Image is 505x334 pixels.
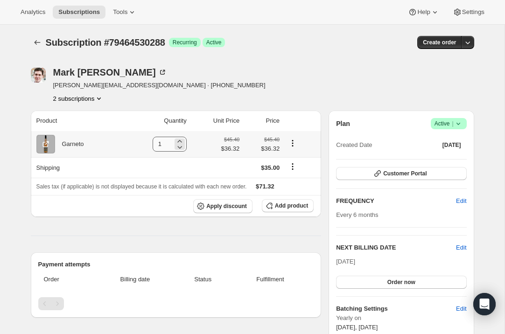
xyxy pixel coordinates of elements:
[53,81,266,90] span: [PERSON_NAME][EMAIL_ADDRESS][DOMAIN_NAME] · [PHONE_NUMBER]
[46,37,165,48] span: Subscription #79464530288
[423,39,456,46] span: Create order
[336,243,456,252] h2: NEXT BILLING DATE
[173,39,197,46] span: Recurring
[336,119,350,128] h2: Plan
[336,167,466,180] button: Customer Portal
[206,39,222,46] span: Active
[31,68,46,83] span: Mark Weiser
[36,135,55,153] img: product img
[450,301,472,316] button: Edit
[53,6,105,19] button: Subscriptions
[53,68,167,77] div: Mark [PERSON_NAME]
[179,275,227,284] span: Status
[462,8,484,16] span: Settings
[387,278,415,286] span: Order now
[275,202,308,209] span: Add product
[124,111,189,131] th: Quantity
[285,138,300,148] button: Product actions
[336,211,378,218] span: Every 6 months
[53,94,104,103] button: Product actions
[264,137,280,142] small: $45.40
[383,170,427,177] span: Customer Portal
[285,161,300,172] button: Shipping actions
[224,137,239,142] small: $45.40
[55,139,84,149] div: Garneto
[417,36,462,49] button: Create order
[417,8,430,16] span: Help
[107,6,142,19] button: Tools
[442,141,461,149] span: [DATE]
[336,196,456,206] h2: FREQUENCY
[36,183,247,190] span: Sales tax (if applicable) is not displayed because it is calculated with each new order.
[456,304,466,313] span: Edit
[336,324,378,331] span: [DATE], [DATE]
[221,144,239,153] span: $36.32
[437,139,467,152] button: [DATE]
[473,293,496,315] div: Open Intercom Messenger
[336,140,372,150] span: Created Date
[256,183,274,190] span: $71.32
[336,313,466,323] span: Yearly on
[58,8,100,16] span: Subscriptions
[242,111,282,131] th: Price
[456,196,466,206] span: Edit
[31,111,124,131] th: Product
[206,202,247,210] span: Apply discount
[452,120,453,127] span: |
[261,164,280,171] span: $35.00
[450,194,472,209] button: Edit
[31,157,124,178] th: Shipping
[15,6,51,19] button: Analytics
[456,243,466,252] button: Edit
[31,36,44,49] button: Subscriptions
[232,275,308,284] span: Fulfillment
[402,6,445,19] button: Help
[435,119,463,128] span: Active
[38,260,314,269] h2: Payment attempts
[447,6,490,19] button: Settings
[336,258,355,265] span: [DATE]
[336,304,456,313] h6: Batching Settings
[245,144,280,153] span: $36.32
[38,297,314,310] nav: Pagination
[262,199,314,212] button: Add product
[97,275,174,284] span: Billing date
[38,269,94,290] th: Order
[21,8,45,16] span: Analytics
[189,111,242,131] th: Unit Price
[113,8,127,16] span: Tools
[193,199,252,213] button: Apply discount
[336,276,466,289] button: Order now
